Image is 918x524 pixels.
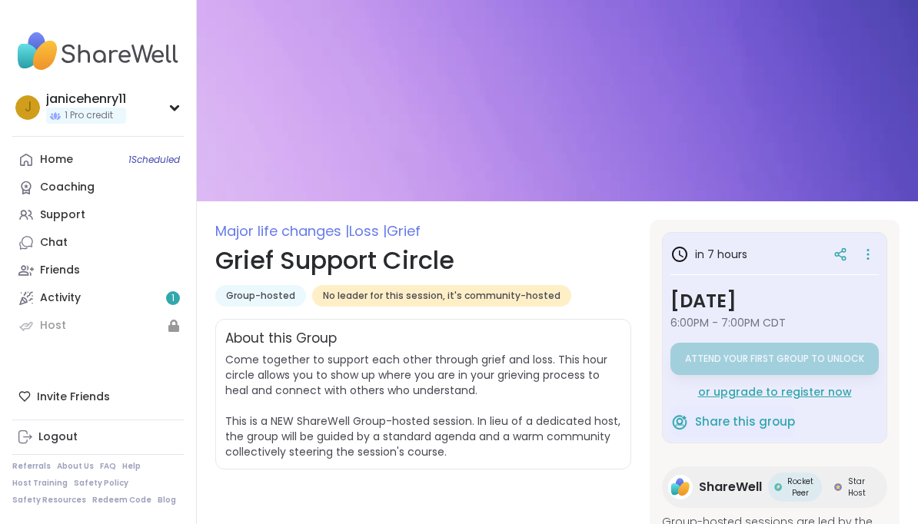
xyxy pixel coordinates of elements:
[12,461,51,472] a: Referrals
[226,290,295,302] span: Group-hosted
[40,235,68,250] div: Chat
[225,352,620,459] span: Come together to support each other through grief and loss. This hour circle allows you to show u...
[670,245,747,264] h3: in 7 hours
[65,109,113,122] span: 1 Pro credit
[670,287,879,315] h3: [DATE]
[12,25,184,78] img: ShareWell Nav Logo
[695,413,795,431] span: Share this group
[40,290,81,306] div: Activity
[670,384,879,400] div: or upgrade to register now
[685,353,864,365] span: Attend your first group to unlock
[12,284,184,312] a: Activity1
[25,98,32,118] span: j
[215,242,631,279] h1: Grief Support Circle
[12,257,184,284] a: Friends
[670,343,879,375] button: Attend your first group to unlock
[46,91,126,108] div: janicehenry11
[122,461,141,472] a: Help
[12,478,68,489] a: Host Training
[774,483,782,491] img: Rocket Peer
[12,383,184,410] div: Invite Friends
[92,495,151,506] a: Redeem Code
[40,180,95,195] div: Coaching
[670,315,879,330] span: 6:00PM - 7:00PM CDT
[845,476,869,499] span: Star Host
[40,152,73,167] div: Home
[668,475,693,499] img: ShareWell
[215,221,349,240] span: Major life changes |
[171,292,175,305] span: 1
[323,290,560,302] span: No leader for this session, it's community-hosted
[12,174,184,201] a: Coaching
[349,221,387,240] span: Loss |
[12,495,86,506] a: Safety Resources
[387,221,421,240] span: Grief
[38,429,78,445] div: Logout
[785,476,816,499] span: Rocket Peer
[12,423,184,451] a: Logout
[74,478,128,489] a: Safety Policy
[670,406,795,438] button: Share this group
[699,478,762,496] span: ShareWell
[128,154,180,166] span: 1 Scheduled
[662,466,887,508] a: ShareWellShareWellRocket PeerRocket PeerStar HostStar Host
[12,201,184,229] a: Support
[100,461,116,472] a: FAQ
[12,146,184,174] a: Home1Scheduled
[225,329,337,349] h2: About this Group
[12,229,184,257] a: Chat
[40,263,80,278] div: Friends
[834,483,842,491] img: Star Host
[158,495,176,506] a: Blog
[57,461,94,472] a: About Us
[670,413,689,431] img: ShareWell Logomark
[12,312,184,340] a: Host
[40,207,85,223] div: Support
[40,318,66,333] div: Host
